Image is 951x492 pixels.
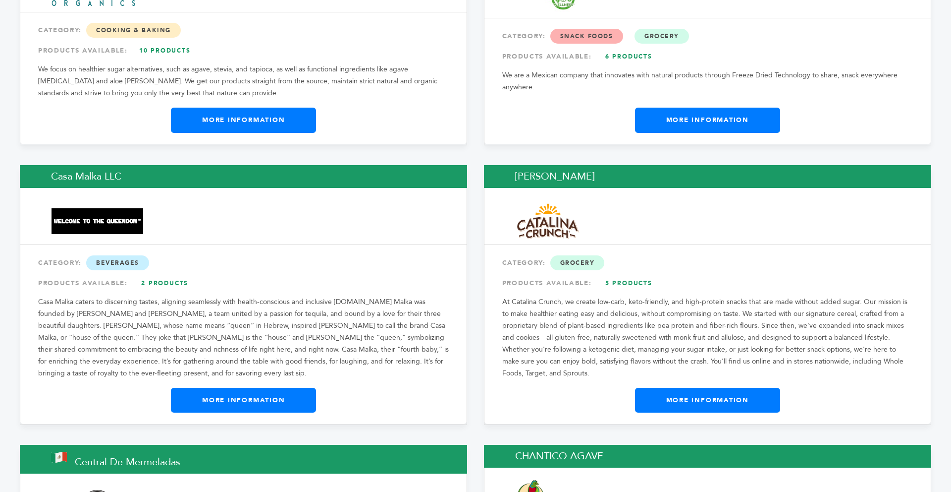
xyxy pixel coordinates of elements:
[484,445,931,468] h2: CHANTICO AGAVE
[502,296,913,379] p: At Catalina Crunch, we create low-carb, keto-friendly, and high-protein snacks that are made with...
[502,69,913,93] p: We are a Mexican company that innovates with natural products through Freeze Dried Technology to ...
[635,388,780,413] a: More Information
[502,254,913,272] div: CATEGORY:
[38,254,449,272] div: CATEGORY:
[20,445,467,474] h2: Central de Mermeladas
[38,274,449,292] div: PRODUCTS AVAILABLE:
[502,274,913,292] div: PRODUCTS AVAILABLE:
[635,108,780,132] a: More Information
[86,23,181,38] span: Cooking & Baking
[516,200,581,243] img: Catalina Snacks
[550,29,623,44] span: Snack Foods
[550,255,605,270] span: Grocery
[52,208,143,235] img: Casa Malka LLC
[484,165,931,188] h2: [PERSON_NAME]
[38,21,449,39] div: CATEGORY:
[38,42,449,60] div: PRODUCTS AVAILABLE:
[130,42,200,60] a: 10 Products
[171,388,316,413] a: More Information
[38,296,449,379] p: Casa Malka caters to discerning tastes, aligning seamlessly with health-conscious and inclusive [...
[634,29,689,44] span: Grocery
[130,274,200,292] a: 2 Products
[171,108,316,132] a: More Information
[502,27,913,45] div: CATEGORY:
[594,48,663,65] a: 6 Products
[502,48,913,65] div: PRODUCTS AVAILABLE:
[38,63,449,99] p: We focus on healthier sugar alternatives, such as agave, stevia, and tapioca, as well as function...
[51,452,67,463] img: This brand is from Mexico (MX)
[594,274,663,292] a: 5 Products
[20,165,467,188] h2: Casa Malka LLC
[86,255,149,270] span: Beverages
